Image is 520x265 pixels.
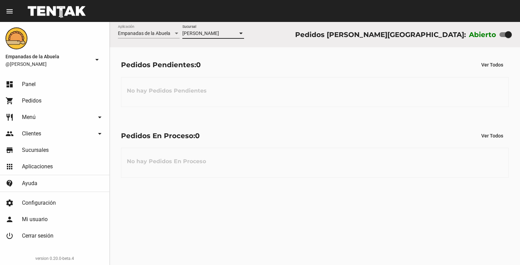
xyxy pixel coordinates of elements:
[5,146,14,154] mat-icon: store
[121,81,212,101] h3: No hay Pedidos Pendientes
[195,132,200,140] span: 0
[481,62,503,68] span: Ver Todos
[5,80,14,88] mat-icon: dashboard
[5,61,90,68] span: @[PERSON_NAME]
[5,113,14,121] mat-icon: restaurant
[121,59,201,70] div: Pedidos Pendientes:
[476,130,509,142] button: Ver Todos
[22,114,36,121] span: Menú
[22,232,53,239] span: Cerrar sesión
[22,81,36,88] span: Panel
[5,215,14,224] mat-icon: person
[295,29,466,40] div: Pedidos [PERSON_NAME][GEOGRAPHIC_DATA]:
[5,27,27,49] img: f0136945-ed32-4f7c-91e3-a375bc4bb2c5.png
[5,7,14,15] mat-icon: menu
[469,29,496,40] label: Abierto
[93,56,101,64] mat-icon: arrow_drop_down
[182,31,219,36] span: [PERSON_NAME]
[22,216,48,223] span: Mi usuario
[481,133,503,138] span: Ver Todos
[96,113,104,121] mat-icon: arrow_drop_down
[118,31,170,36] span: Empanadas de la Abuela
[121,130,200,141] div: Pedidos En Proceso:
[491,238,513,258] iframe: chat widget
[5,52,90,61] span: Empanadas de la Abuela
[22,200,56,206] span: Configuración
[5,130,14,138] mat-icon: people
[196,61,201,69] span: 0
[5,255,104,262] div: version 0.20.0-beta.4
[121,151,211,172] h3: No hay Pedidos En Proceso
[5,97,14,105] mat-icon: shopping_cart
[476,59,509,71] button: Ver Todos
[22,163,53,170] span: Aplicaciones
[22,147,49,154] span: Sucursales
[5,199,14,207] mat-icon: settings
[5,232,14,240] mat-icon: power_settings_new
[22,130,41,137] span: Clientes
[5,162,14,171] mat-icon: apps
[5,179,14,188] mat-icon: contact_support
[96,130,104,138] mat-icon: arrow_drop_down
[22,97,41,104] span: Pedidos
[22,180,37,187] span: Ayuda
